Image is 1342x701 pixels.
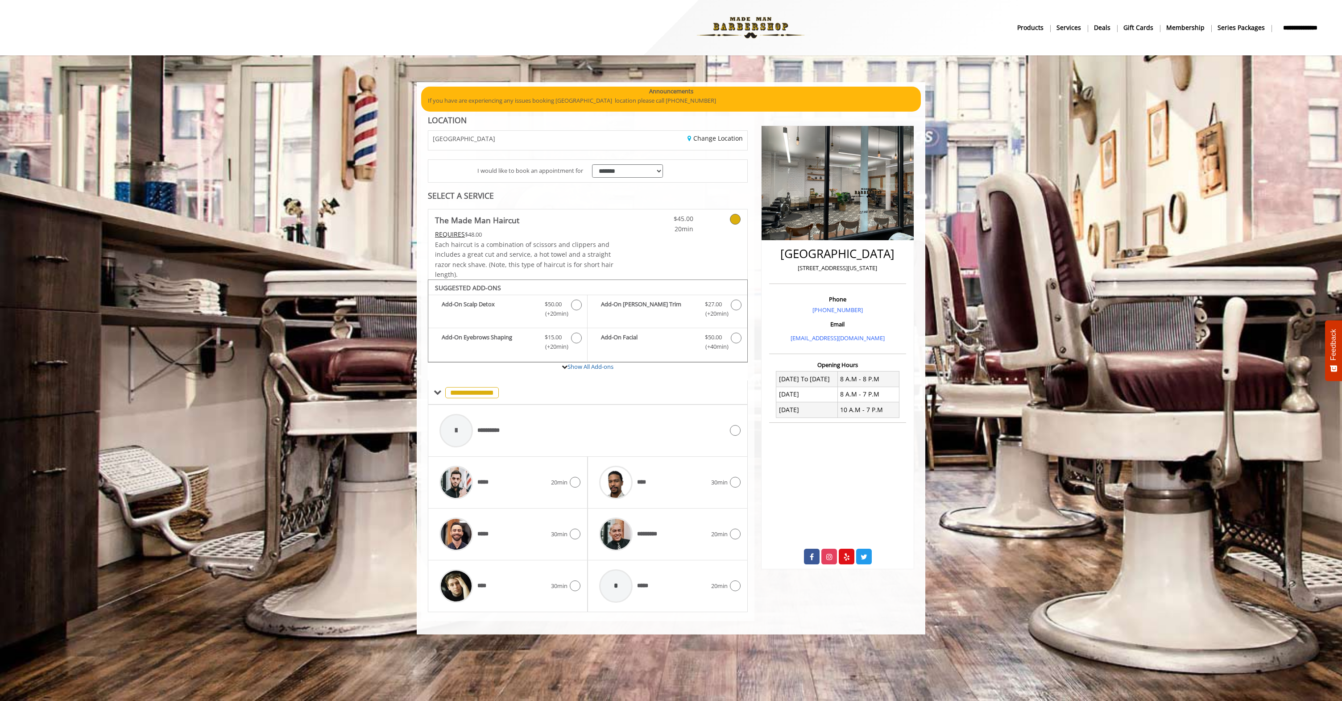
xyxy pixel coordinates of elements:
[428,96,914,105] p: If you have are experiencing any issues booking [GEOGRAPHIC_DATA] location please call [PHONE_NUM...
[641,214,693,224] span: $45.00
[689,3,812,52] img: Made Man Barbershop logo
[771,247,904,260] h2: [GEOGRAPHIC_DATA]
[837,402,899,417] td: 10 A.M - 7 P.M
[1218,23,1265,33] b: Series packages
[540,309,567,318] span: (+20min )
[791,334,885,342] a: [EMAIL_ADDRESS][DOMAIN_NAME]
[592,300,742,321] label: Add-On Beard Trim
[705,333,722,342] span: $50.00
[551,478,567,487] span: 20min
[771,296,904,302] h3: Phone
[1166,23,1205,33] b: Membership
[1325,320,1342,381] button: Feedback - Show survey
[700,309,726,318] span: (+20min )
[1330,329,1338,360] span: Feedback
[442,333,536,351] b: Add-On Eyebrows Shaping
[769,362,906,368] h3: Opening Hours
[435,284,501,292] b: SUGGESTED ADD-ONS
[1094,23,1110,33] b: Deals
[1117,21,1160,34] a: Gift cardsgift cards
[540,342,567,351] span: (+20min )
[1017,23,1044,33] b: products
[1050,21,1088,34] a: ServicesServices
[545,300,562,309] span: $50.00
[711,581,728,591] span: 20min
[1011,21,1050,34] a: Productsproducts
[433,333,583,354] label: Add-On Eyebrows Shaping
[428,192,748,200] div: SELECT A SERVICE
[688,134,743,142] a: Change Location
[1211,21,1272,34] a: Series packagesSeries packages
[601,300,696,318] b: Add-On [PERSON_NAME] Trim
[700,342,726,351] span: (+40min )
[1056,23,1081,33] b: Services
[705,300,722,309] span: $27.00
[567,363,613,371] a: Show All Add-ons
[477,166,583,175] span: I would like to book an appointment for
[641,224,693,234] span: 20min
[428,115,467,125] b: LOCATION
[771,263,904,273] p: [STREET_ADDRESS][US_STATE]
[592,333,742,354] label: Add-On Facial
[649,87,693,96] b: Announcements
[435,229,614,239] div: $48.00
[711,530,728,539] span: 20min
[1160,21,1211,34] a: MembershipMembership
[428,280,748,363] div: The Made Man Haircut Add-onS
[545,333,562,342] span: $15.00
[433,135,495,142] span: [GEOGRAPHIC_DATA]
[435,230,465,238] span: This service needs some Advance to be paid before we block your appointment
[433,300,583,321] label: Add-On Scalp Detox
[442,300,536,318] b: Add-On Scalp Detox
[711,478,728,487] span: 30min
[435,214,519,226] b: The Made Man Haircut
[1088,21,1117,34] a: DealsDeals
[776,387,838,402] td: [DATE]
[771,321,904,327] h3: Email
[551,581,567,591] span: 30min
[1123,23,1153,33] b: gift cards
[435,240,613,279] span: Each haircut is a combination of scissors and clippers and includes a great cut and service, a ho...
[776,402,838,417] td: [DATE]
[837,371,899,387] td: 8 A.M - 8 P.M
[551,530,567,539] span: 30min
[812,306,863,314] a: [PHONE_NUMBER]
[776,371,838,387] td: [DATE] To [DATE]
[837,387,899,402] td: 8 A.M - 7 P.M
[601,333,696,351] b: Add-On Facial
